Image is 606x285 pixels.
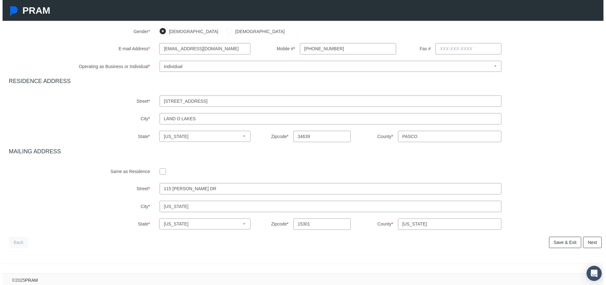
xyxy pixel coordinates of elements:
[356,132,394,143] label: County
[52,44,153,55] label: E-mail Address
[260,44,295,55] label: Mobile #
[589,268,604,283] div: Open Intercom Messenger
[2,61,154,73] label: Operating as Business or Individual
[2,96,154,108] label: Street
[165,28,218,35] label: [DEMOGRAPHIC_DATA]
[6,6,17,17] img: Pram Partner
[2,114,154,126] label: City
[551,239,584,250] a: Save & Exit
[356,220,394,232] label: County
[586,239,604,250] a: Next
[2,185,154,196] label: Street
[255,220,289,232] label: Zipcode
[2,26,154,37] label: Gender
[20,5,48,16] span: PRAM
[6,150,604,157] h4: MAILING ADDRESS
[52,132,153,143] label: State
[2,167,154,178] label: Same as Residence
[255,132,289,143] label: Zipcode
[2,203,154,214] label: City
[300,44,397,55] input: XXX-XXX-XXXX
[52,220,153,232] label: State
[407,44,432,55] label: Fax #
[437,44,503,55] input: XXX-XXX-XXXX
[232,28,285,35] label: [DEMOGRAPHIC_DATA]
[6,79,604,86] h4: RESIDENCE ADDRESS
